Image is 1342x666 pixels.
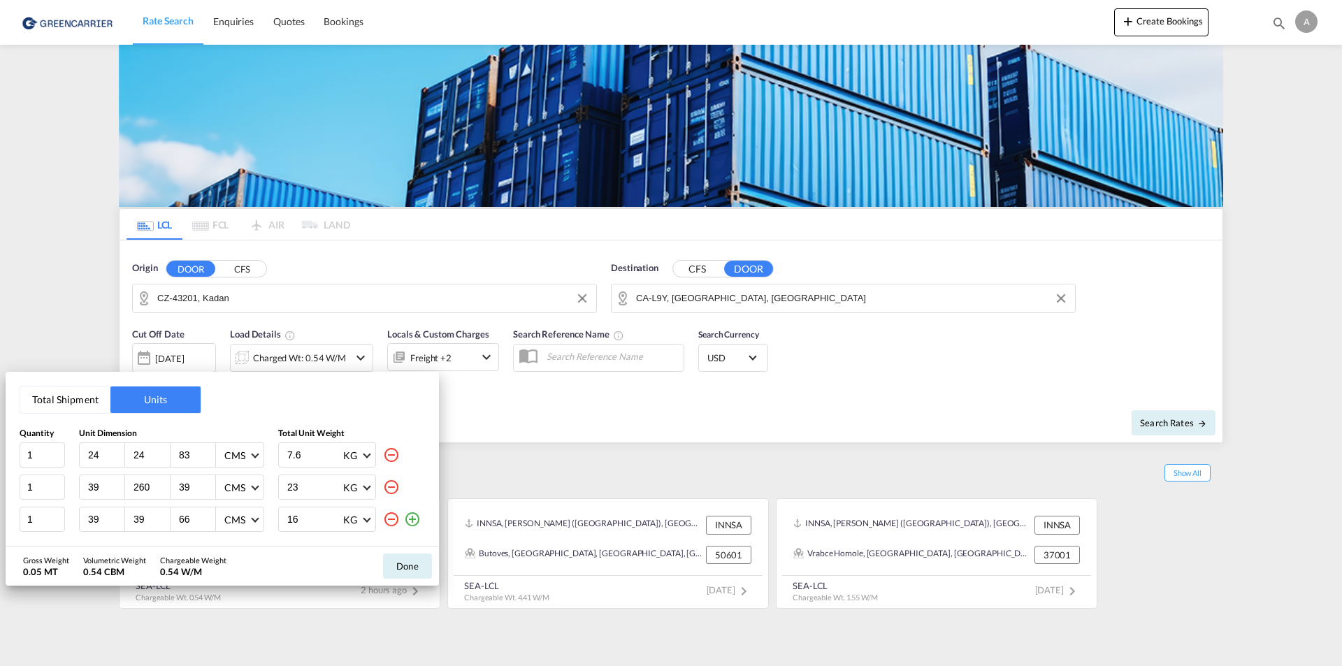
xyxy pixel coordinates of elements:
[132,481,170,493] input: W
[224,482,245,493] div: CMS
[178,513,215,526] input: H
[79,428,264,440] div: Unit Dimension
[23,555,69,565] div: Gross Weight
[178,449,215,461] input: H
[83,565,146,578] div: 0.54 CBM
[224,514,245,526] div: CMS
[224,449,245,461] div: CMS
[83,555,146,565] div: Volumetric Weight
[87,513,124,526] input: L
[20,386,110,413] button: Total Shipment
[160,565,226,578] div: 0.54 W/M
[383,447,400,463] md-icon: icon-minus-circle-outline
[110,386,201,413] button: Units
[87,481,124,493] input: L
[160,555,226,565] div: Chargeable Weight
[20,428,65,440] div: Quantity
[343,482,357,493] div: KG
[383,511,400,528] md-icon: icon-minus-circle-outline
[286,443,342,467] input: Enter weight
[132,449,170,461] input: W
[87,449,124,461] input: L
[23,565,69,578] div: 0.05 MT
[286,475,342,499] input: Enter weight
[20,442,65,468] input: Qty
[178,481,215,493] input: H
[343,449,357,461] div: KG
[20,507,65,532] input: Qty
[286,507,342,531] input: Enter weight
[132,513,170,526] input: W
[383,479,400,495] md-icon: icon-minus-circle-outline
[20,475,65,500] input: Qty
[383,553,432,579] button: Done
[343,514,357,526] div: KG
[278,428,425,440] div: Total Unit Weight
[404,511,421,528] md-icon: icon-plus-circle-outline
